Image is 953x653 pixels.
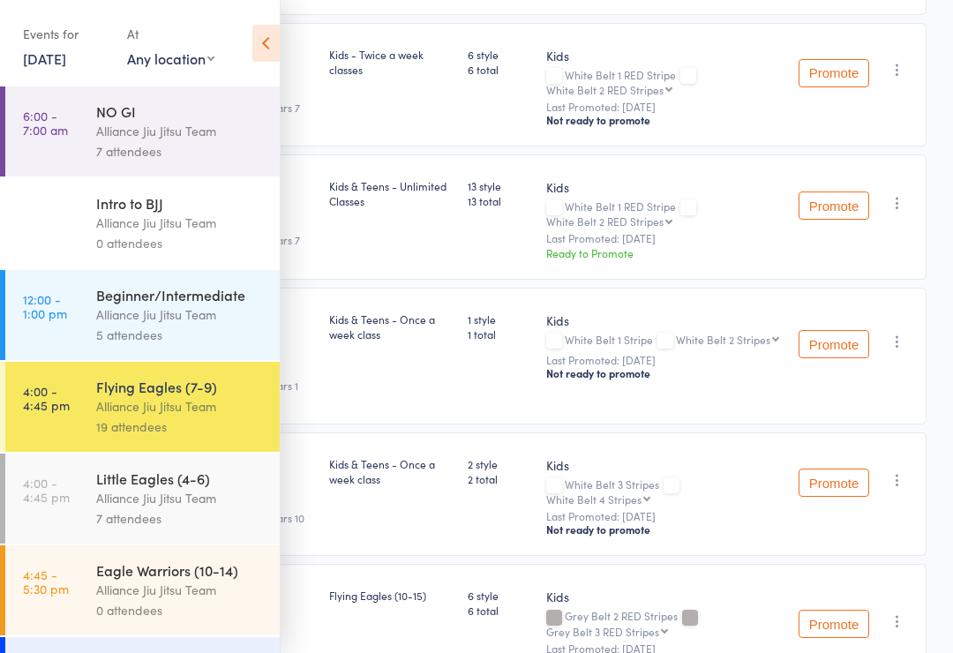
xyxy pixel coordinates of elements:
span: 2 style [468,456,532,471]
div: Not ready to promote [546,522,784,537]
div: Alliance Jiu Jitsu Team [96,121,265,141]
div: Flying Eagles (7-9) [96,377,265,396]
a: 4:00 -4:45 pmLittle Eagles (4-6)Alliance Jiu Jitsu Team7 attendees [5,454,280,544]
span: 1 style [468,311,532,326]
small: Last Promoted: [DATE] [546,354,784,366]
span: 13 style [468,178,532,193]
span: 2 total [468,471,532,486]
time: 6:00 - 7:00 am [23,109,68,137]
div: Kids [546,178,784,196]
button: Promote [799,330,869,358]
div: Grey Belt 3 RED Stripes [546,626,659,637]
div: Kids & Teens - Once a week class [329,456,454,486]
div: Kids [546,588,784,605]
button: Promote [799,469,869,497]
div: White Belt 1 Stripe [546,334,784,349]
div: 0 attendees [96,600,265,620]
div: Alliance Jiu Jitsu Team [96,304,265,325]
div: Kids [546,311,784,329]
small: Last Promoted: [DATE] [546,101,784,113]
div: Intro to BJJ [96,193,265,213]
div: Ready to Promote [546,245,784,260]
div: Kids [546,47,784,64]
time: 4:45 - 5:30 pm [23,567,69,596]
div: Any location [127,49,214,68]
div: Kids - Twice a week classes [329,47,454,77]
div: White Belt 2 Stripes [676,334,770,345]
button: Promote [799,191,869,220]
a: [DATE] [23,49,66,68]
a: 12:00 -12:45 pmIntro to BJJAlliance Jiu Jitsu Team0 attendees [5,178,280,268]
span: 6 total [468,62,532,77]
div: 7 attendees [96,141,265,161]
div: Alliance Jiu Jitsu Team [96,396,265,417]
time: 4:00 - 4:45 pm [23,476,70,504]
div: Beginner/Intermediate [96,285,265,304]
a: 4:00 -4:45 pmFlying Eagles (7-9)Alliance Jiu Jitsu Team19 attendees [5,362,280,452]
div: At [127,19,214,49]
div: 7 attendees [96,508,265,529]
a: 4:45 -5:30 pmEagle Warriors (10-14)Alliance Jiu Jitsu Team0 attendees [5,545,280,635]
div: Grey Belt 2 RED Stripes [546,610,784,636]
div: White Belt 2 RED Stripes [546,84,664,95]
span: 6 style [468,47,532,62]
time: 12:00 - 12:45 pm [23,200,73,229]
a: 12:00 -1:00 pmBeginner/IntermediateAlliance Jiu Jitsu Team5 attendees [5,270,280,360]
div: Alliance Jiu Jitsu Team [96,488,265,508]
span: 13 total [468,193,532,208]
div: Kids & Teens - Unlimited Classes [329,178,454,208]
small: Last Promoted: [DATE] [546,232,784,244]
div: Not ready to promote [546,113,784,127]
div: White Belt 1 RED Stripe [546,69,784,95]
div: White Belt 4 Stripes [546,493,642,505]
div: Events for [23,19,109,49]
button: Promote [799,610,869,638]
div: White Belt 2 RED Stripes [546,215,664,227]
a: 6:00 -7:00 amNO GIAlliance Jiu Jitsu Team7 attendees [5,86,280,176]
div: Alliance Jiu Jitsu Team [96,213,265,233]
div: Flying Eagles (10-15) [329,588,454,603]
div: Kids [546,456,784,474]
small: Last Promoted: [DATE] [546,510,784,522]
div: Eagle Warriors (10-14) [96,560,265,580]
time: 4:00 - 4:45 pm [23,384,70,412]
div: Not ready to promote [546,366,784,380]
div: Kids & Teens - Once a week class [329,311,454,342]
div: 5 attendees [96,325,265,345]
div: Little Eagles (4-6) [96,469,265,488]
div: White Belt 1 RED Stripe [546,200,784,227]
div: White Belt 3 Stripes [546,478,784,505]
div: 19 attendees [96,417,265,437]
div: 0 attendees [96,233,265,253]
span: 6 style [468,588,532,603]
time: 12:00 - 1:00 pm [23,292,67,320]
div: Alliance Jiu Jitsu Team [96,580,265,600]
span: 1 total [468,326,532,342]
span: 6 total [468,603,532,618]
button: Promote [799,59,869,87]
div: NO GI [96,101,265,121]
